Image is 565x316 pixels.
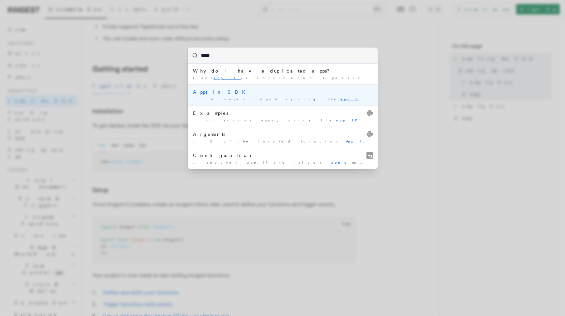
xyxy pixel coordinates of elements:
[193,97,372,102] div: … in Inngest upon syncing. The is determined by …
[193,89,372,95] div: Apps in SDK
[193,131,372,138] div: Arguments
[336,118,371,122] mark: app ID
[193,152,372,159] div: Configuration
[340,97,368,101] mark: app ID
[193,160,372,165] div: … another app.If the latter, must also be …
[193,110,372,116] div: Examples
[346,139,372,143] mark: App ID
[214,76,241,80] mark: app ID
[193,139,372,144] div: … ID of the invoked function. of the invoked …
[193,118,372,123] div: … or across apps, since the is built into …
[193,76,372,80] div: Each is considered a persistent identifier. Since the …
[193,68,372,74] div: Why do I have duplicated apps?
[331,160,352,164] mark: appId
